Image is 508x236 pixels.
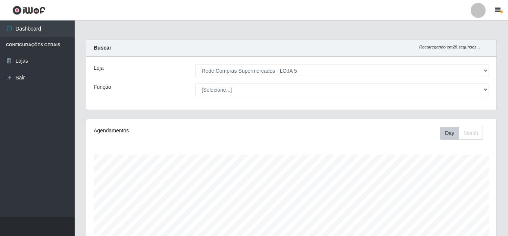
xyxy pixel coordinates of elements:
[94,64,103,72] label: Loja
[94,45,111,51] strong: Buscar
[94,127,252,135] div: Agendamentos
[440,127,459,140] button: Day
[459,127,483,140] button: Month
[440,127,489,140] div: Toolbar with button groups
[12,6,46,15] img: CoreUI Logo
[94,83,111,91] label: Função
[419,45,480,49] i: Recarregando em 28 segundos...
[440,127,483,140] div: First group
